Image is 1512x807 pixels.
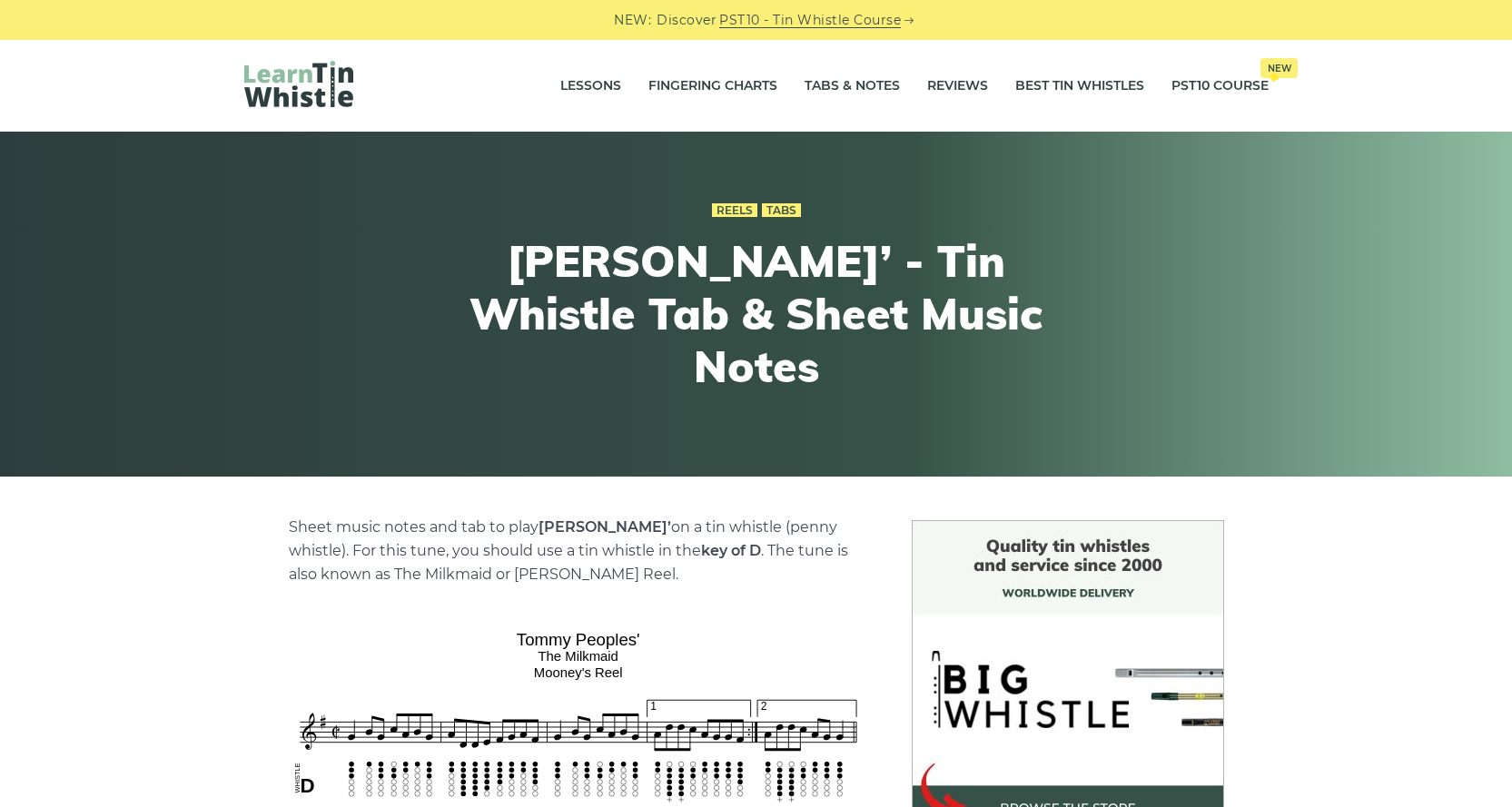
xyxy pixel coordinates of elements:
[289,516,868,586] p: Sheet music notes and tab to play on a tin whistle (penny whistle). For this tune, you should use...
[244,61,353,107] img: LearnTinWhistle.com
[560,64,621,109] a: Lessons
[712,203,757,218] a: Reels
[762,203,801,218] a: Tabs
[1171,64,1269,109] a: PST10 CourseNew
[1015,64,1144,109] a: Best Tin Whistles
[539,518,671,536] strong: [PERSON_NAME]’
[422,235,1091,392] h1: [PERSON_NAME]’ - Tin Whistle Tab & Sheet Music Notes
[1260,58,1298,78] span: New
[648,64,777,109] a: Fingering Charts
[927,64,988,109] a: Reviews
[805,64,900,109] a: Tabs & Notes
[701,542,761,559] strong: key of D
